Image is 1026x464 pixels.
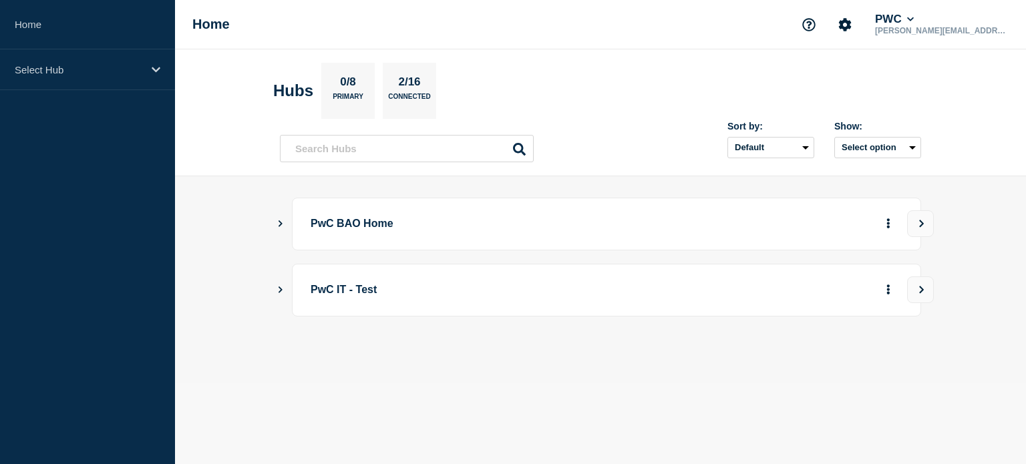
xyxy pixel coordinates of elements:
h1: Home [192,17,230,32]
button: Show Connected Hubs [277,219,284,229]
button: View [907,210,934,237]
button: Show Connected Hubs [277,285,284,295]
input: Search Hubs [280,135,534,162]
button: View [907,276,934,303]
p: PwC IT - Test [311,278,680,302]
div: Show: [834,121,921,132]
button: More actions [880,278,897,302]
p: 0/8 [335,75,361,93]
p: Connected [388,93,430,107]
h2: Hubs [273,81,313,100]
button: Account settings [831,11,859,39]
p: [PERSON_NAME][EMAIL_ADDRESS][PERSON_NAME][DOMAIN_NAME] [872,26,1011,35]
p: Select Hub [15,64,143,75]
select: Sort by [727,137,814,158]
button: More actions [880,212,897,236]
p: PwC BAO Home [311,212,680,236]
p: Primary [333,93,363,107]
button: PWC [872,13,916,26]
p: 2/16 [393,75,425,93]
button: Select option [834,137,921,158]
button: Support [795,11,823,39]
div: Sort by: [727,121,814,132]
